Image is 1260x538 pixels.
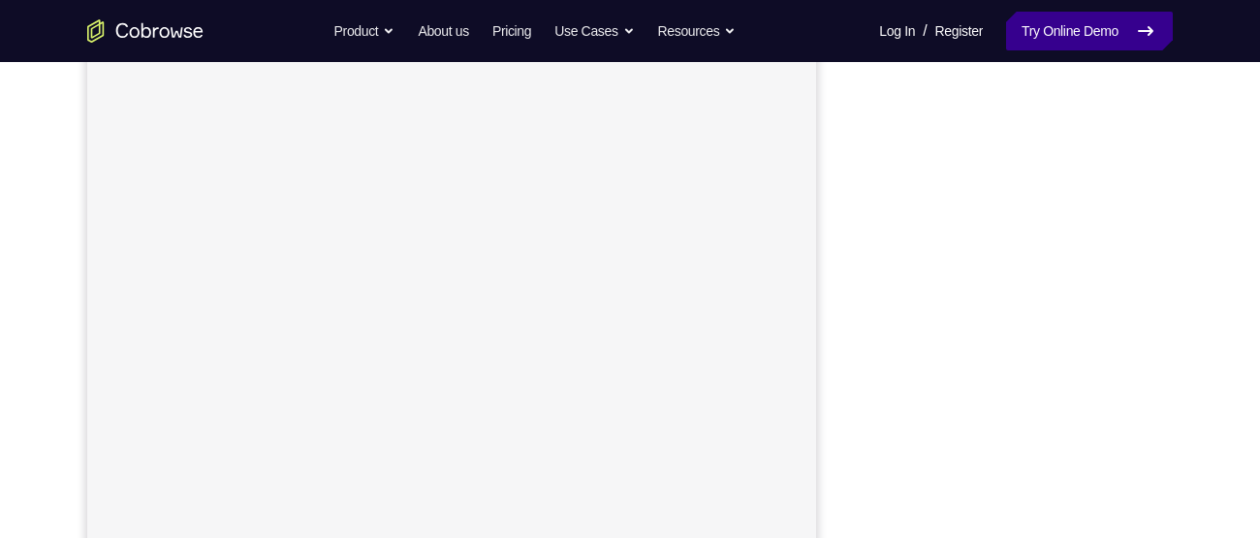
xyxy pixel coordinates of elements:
[334,12,395,50] button: Product
[879,12,915,50] a: Log In
[1006,12,1173,50] a: Try Online Demo
[87,19,204,43] a: Go to the home page
[554,12,634,50] button: Use Cases
[935,12,983,50] a: Register
[658,12,737,50] button: Resources
[418,12,468,50] a: About us
[492,12,531,50] a: Pricing
[923,19,927,43] span: /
